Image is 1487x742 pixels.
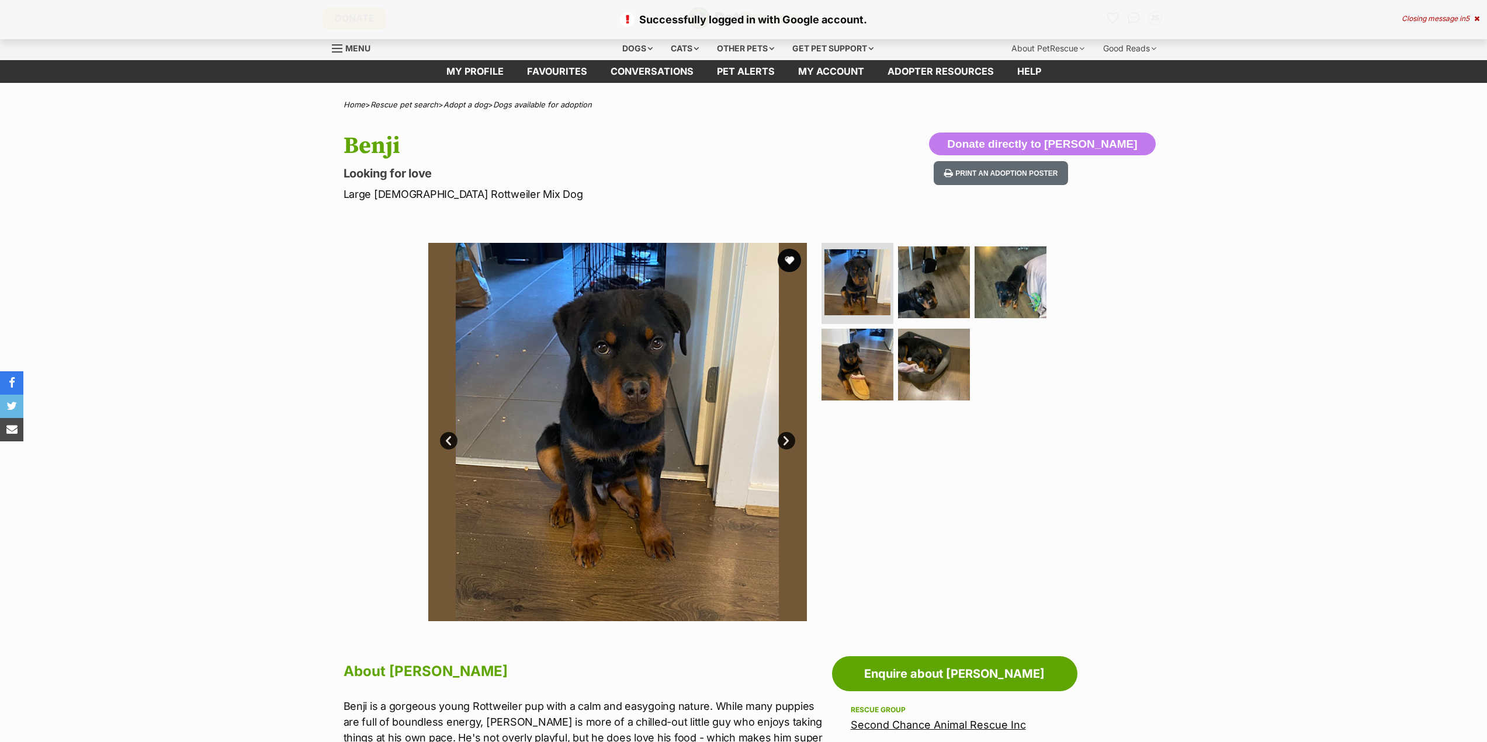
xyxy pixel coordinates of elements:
[314,100,1173,109] div: > > >
[876,60,1006,83] a: Adopter resources
[824,249,890,315] img: Photo of Benji
[599,60,705,83] a: conversations
[332,37,379,58] a: Menu
[344,186,838,202] p: Large [DEMOGRAPHIC_DATA] Rottweiler Mix Dog
[345,43,370,53] span: Menu
[1095,37,1164,60] div: Good Reads
[929,133,1155,156] button: Donate directly to [PERSON_NAME]
[778,432,795,450] a: Next
[435,60,515,83] a: My profile
[515,60,599,83] a: Favourites
[975,246,1046,318] img: Photo of Benji
[822,329,893,400] img: Photo of Benji
[786,60,876,83] a: My account
[1006,60,1053,83] a: Help
[344,659,826,684] h2: About [PERSON_NAME]
[344,133,838,159] h1: Benji
[705,60,786,83] a: Pet alerts
[443,100,488,109] a: Adopt a dog
[851,705,1059,715] div: Rescue group
[1465,14,1469,23] span: 5
[440,432,457,450] a: Prev
[1003,37,1093,60] div: About PetRescue
[493,100,592,109] a: Dogs available for adoption
[778,249,801,272] button: favourite
[614,37,661,60] div: Dogs
[934,161,1068,185] button: Print an adoption poster
[344,100,365,109] a: Home
[851,719,1026,731] a: Second Chance Animal Rescue Inc
[663,37,707,60] div: Cats
[898,246,970,318] img: Photo of Benji
[428,243,807,621] img: Photo of Benji
[12,12,1475,27] p: Successfully logged in with Google account.
[1402,15,1479,23] div: Closing message in
[784,37,882,60] div: Get pet support
[832,656,1077,691] a: Enquire about [PERSON_NAME]
[709,37,782,60] div: Other pets
[370,100,438,109] a: Rescue pet search
[898,329,970,400] img: Photo of Benji
[344,165,838,182] p: Looking for love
